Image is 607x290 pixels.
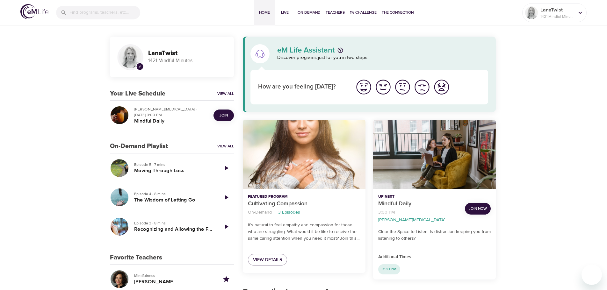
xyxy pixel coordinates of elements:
[248,200,360,208] p: Cultivating Compassion
[373,120,496,189] button: Mindful Daily
[378,229,491,242] p: Clear the Space to Listen: Is distraction keeping you from listening to others?
[274,208,276,217] li: ·
[525,6,538,19] img: Remy Sharp
[378,209,395,216] p: 3:00 PM
[134,273,213,279] p: Mindfulness
[378,264,400,274] div: 3:30 PM
[378,217,445,223] p: [PERSON_NAME][MEDICAL_DATA]
[134,220,213,226] p: Episode 3 · 8 mins
[465,203,491,215] button: Join Now
[540,6,574,14] p: LanaTwist
[134,197,213,203] h5: The Wisdom of Letting Go
[354,77,373,97] button: I'm feeling great
[217,144,234,149] a: View All
[217,91,234,96] a: View All
[277,54,488,61] p: Discover programs just for you in two steps
[219,160,234,176] a: Play Episode
[258,82,346,92] p: How are you feeling [DATE]?
[378,266,400,272] span: 3:30 PM
[350,9,377,16] span: 1% Challenge
[110,143,168,150] h3: On-Demand Playlist
[69,6,140,19] input: Find programs, teachers, etc...
[394,78,411,96] img: ok
[213,110,234,121] button: Join
[110,90,165,97] h3: Your Live Schedule
[412,77,432,97] button: I'm feeling bad
[413,78,431,96] img: bad
[134,167,213,174] h5: Moving Through Loss
[110,188,129,207] button: The Wisdom of Letting Go
[134,191,213,197] p: Episode 4 · 8 mins
[277,9,293,16] span: Live
[248,254,287,266] a: View Details
[253,256,282,264] span: View Details
[378,194,460,200] p: Up Next
[374,78,392,96] img: good
[134,118,208,124] h5: Mindful Daily
[220,112,228,119] span: Join
[393,77,412,97] button: I'm feeling ok
[248,222,360,242] p: It’s natural to feel empathy and compassion for those who are struggling. What would it be like t...
[432,77,451,97] button: I'm feeling worst
[134,162,213,167] p: Episode 5 · 7 mins
[257,9,272,16] span: Home
[277,46,335,54] p: eM Life Assistant
[433,78,450,96] img: worst
[378,254,491,260] p: Additional Times
[243,120,365,189] button: Cultivating Compassion
[469,205,487,212] span: Join Now
[219,190,234,205] a: Play Episode
[110,254,162,261] h3: Favorite Teachers
[378,200,460,208] p: Mindful Daily
[397,208,399,217] li: ·
[148,50,226,57] h3: LanaTwist
[248,208,360,217] nav: breadcrumb
[248,209,272,216] p: On-Demand
[20,4,48,19] img: logo
[134,106,208,118] p: [PERSON_NAME][MEDICAL_DATA] · [DATE] 3:00 PM
[219,219,234,234] a: Play Episode
[110,217,129,236] button: Recognizing and Allowing the Feelings of Loss
[326,9,345,16] span: Teachers
[134,226,213,233] h5: Recognizing and Allowing the Feelings of Loss
[278,209,300,216] p: 3 Episodes
[373,77,393,97] button: I'm feeling good
[110,159,129,178] button: Moving Through Loss
[540,14,574,19] p: 1421 Mindful Minutes
[355,78,372,96] img: great
[148,57,226,64] p: 1421 Mindful Minutes
[298,9,321,16] span: On-Demand
[582,265,602,285] iframe: Button to launch messaging window
[255,49,265,59] img: eM Life Assistant
[119,46,141,68] img: Remy Sharp
[378,208,460,223] nav: breadcrumb
[382,9,414,16] span: The Connection
[134,279,213,285] h5: [PERSON_NAME]
[248,194,360,200] p: Featured Program
[110,270,129,289] button: Profile for Ninette Hupp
